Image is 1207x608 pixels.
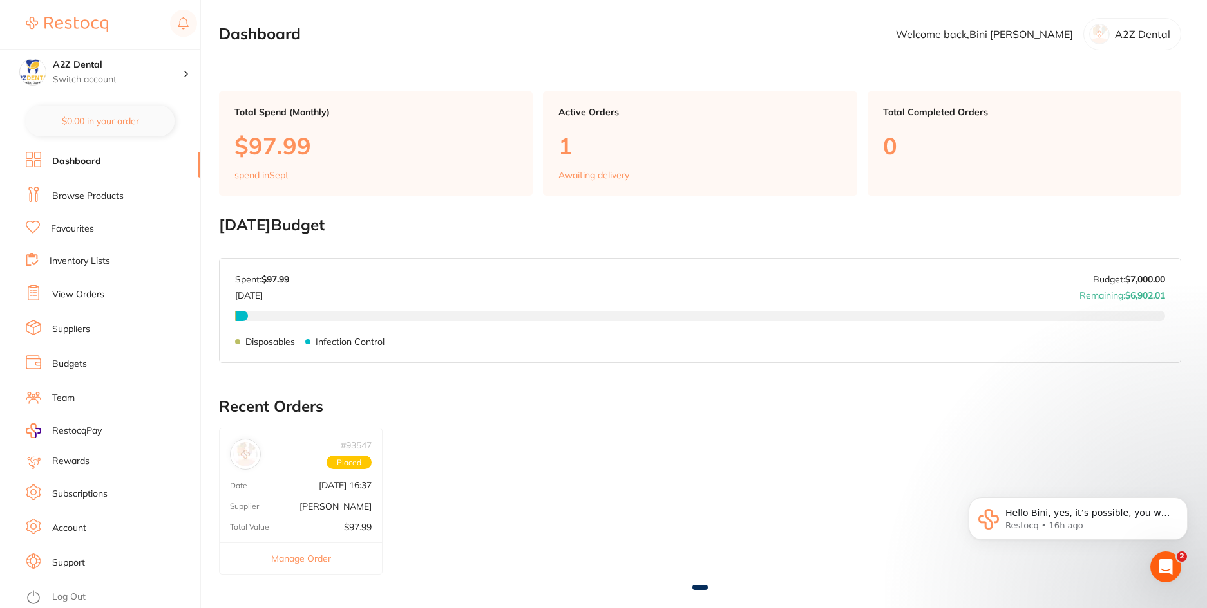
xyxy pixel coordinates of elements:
[558,107,841,117] p: Active Orders
[52,323,90,336] a: Suppliers
[234,107,517,117] p: Total Spend (Monthly)
[316,336,385,347] p: Infection Control
[896,28,1073,40] p: Welcome back, Bini [PERSON_NAME]
[234,170,289,180] p: spend in Sept
[52,190,124,203] a: Browse Products
[52,288,104,301] a: View Orders
[341,440,372,450] p: # 93547
[52,557,85,569] a: Support
[219,398,1181,416] h2: Recent Orders
[219,91,533,196] a: Total Spend (Monthly)$97.99spend inSept
[235,274,289,284] p: Spent:
[1079,285,1165,300] p: Remaining:
[261,273,289,285] strong: $97.99
[51,223,94,235] a: Favourites
[230,481,247,490] p: Date
[52,522,86,535] a: Account
[883,133,1166,159] p: 0
[52,155,101,168] a: Dashboard
[319,480,372,490] p: [DATE] 16:37
[26,423,102,438] a: RestocqPay
[26,17,108,32] img: Restocq Logo
[53,73,183,86] p: Switch account
[558,170,629,180] p: Awaiting delivery
[1177,551,1187,562] span: 2
[52,488,108,501] a: Subscriptions
[868,91,1181,196] a: Total Completed Orders0
[558,133,841,159] p: 1
[26,10,108,39] a: Restocq Logo
[219,216,1181,234] h2: [DATE] Budget
[26,423,41,438] img: RestocqPay
[52,455,90,468] a: Rewards
[50,255,110,268] a: Inventory Lists
[220,542,382,574] button: Manage Order
[52,358,87,371] a: Budgets
[245,336,295,347] p: Disposables
[344,522,372,532] p: $97.99
[235,285,289,300] p: [DATE]
[1125,290,1165,301] strong: $6,902.01
[1093,274,1165,284] p: Budget:
[26,106,175,136] button: $0.00 in your order
[327,456,372,470] span: Placed
[1150,551,1181,582] iframe: Intercom live chat
[949,470,1207,573] iframe: Intercom notifications message
[219,25,301,43] h2: Dashboard
[52,392,75,405] a: Team
[230,502,259,511] p: Supplier
[543,91,857,196] a: Active Orders1Awaiting delivery
[26,587,196,608] button: Log Out
[1125,273,1165,285] strong: $7,000.00
[52,425,102,438] span: RestocqPay
[230,522,269,531] p: Total Value
[1115,28,1170,40] p: A2Z Dental
[233,442,258,466] img: Adam Dental
[299,501,372,511] p: [PERSON_NAME]
[53,59,183,71] h4: A2Z Dental
[52,591,86,603] a: Log Out
[883,107,1166,117] p: Total Completed Orders
[234,133,517,159] p: $97.99
[20,59,46,85] img: A2Z Dental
